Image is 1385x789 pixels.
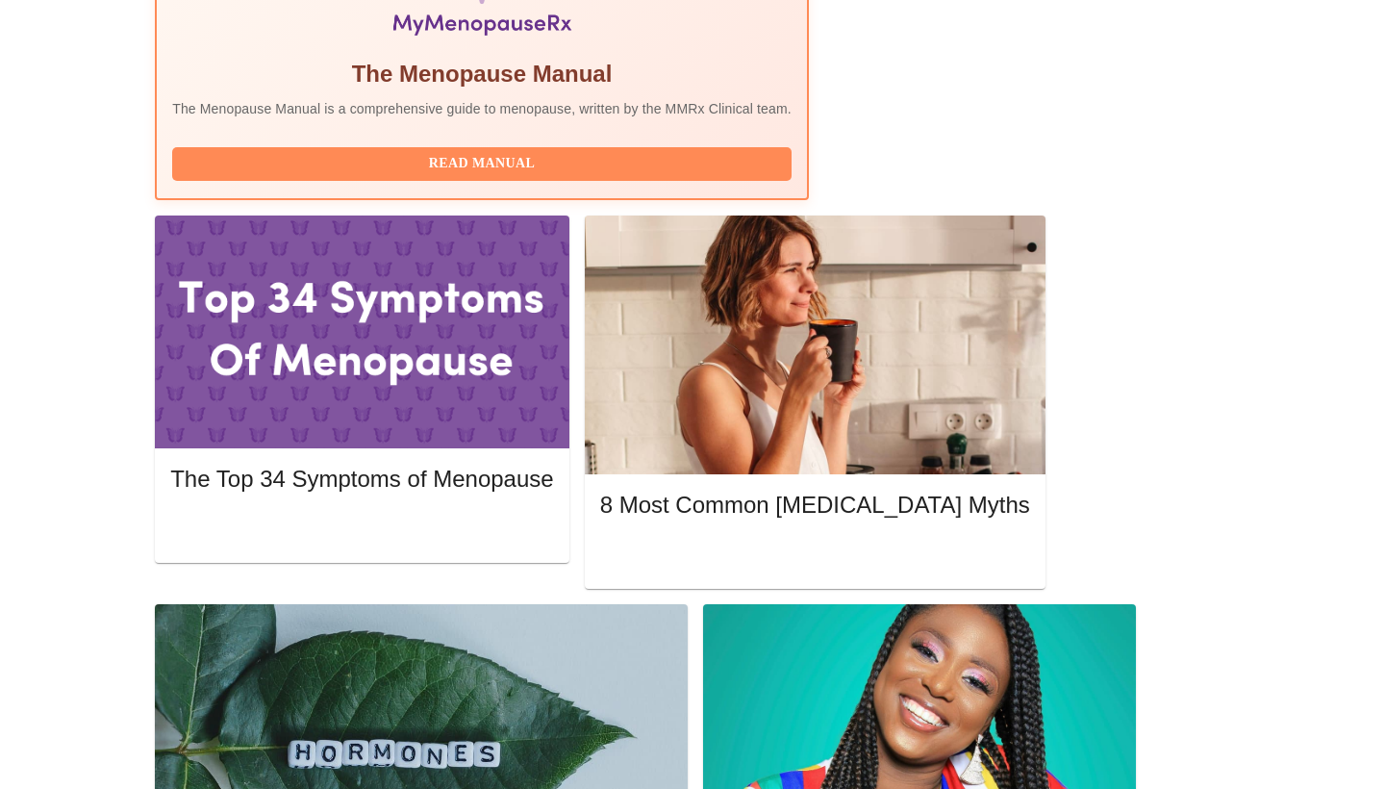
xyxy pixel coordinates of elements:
button: Read More [170,512,553,546]
span: Read More [189,517,534,541]
a: Read More [170,519,558,535]
button: Read Manual [172,147,792,181]
a: Read More [600,546,1035,562]
h5: The Menopause Manual [172,59,792,89]
span: Read Manual [191,152,772,176]
span: Read More [619,544,1011,568]
h5: The Top 34 Symptoms of Menopause [170,464,553,495]
p: The Menopause Manual is a comprehensive guide to menopause, written by the MMRx Clinical team. [172,99,792,118]
button: Read More [600,539,1030,573]
a: Read Manual [172,154,796,170]
h5: 8 Most Common [MEDICAL_DATA] Myths [600,490,1030,521]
